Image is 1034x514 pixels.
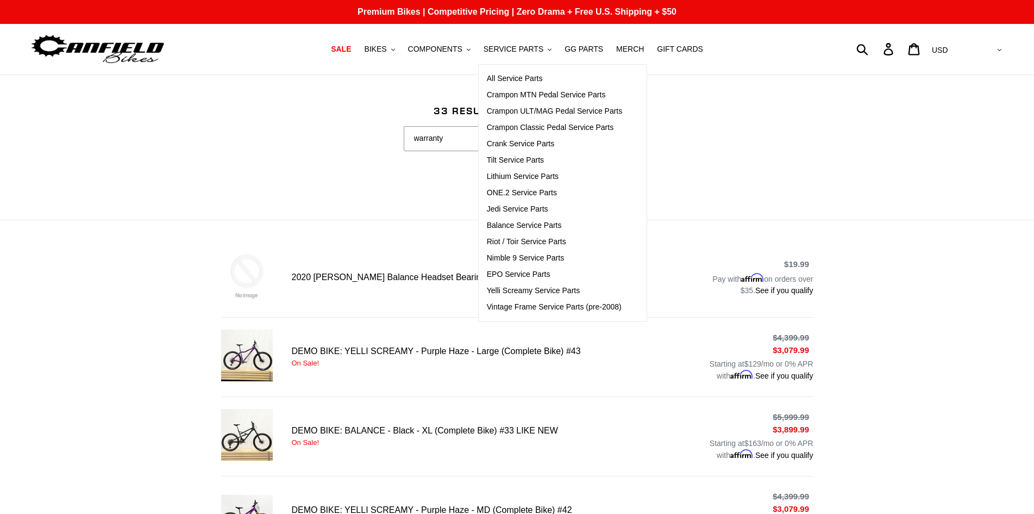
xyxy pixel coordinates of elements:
[862,37,890,61] input: Search
[325,42,356,57] a: SALE
[479,267,631,283] a: EPO Service Parts
[487,74,543,83] span: All Service Parts
[487,90,606,100] span: Crampon MTN Pedal Service Parts
[479,120,631,136] a: Crampon Classic Pedal Service Parts
[487,123,613,132] span: Crampon Classic Pedal Service Parts
[487,156,544,165] span: Tilt Service Parts
[487,302,622,312] span: Vintage Frame Service Parts (pre-2008)
[479,152,631,169] a: Tilt Service Parts
[487,237,566,246] span: Riot / Toir Service Parts
[479,169,631,185] a: Lithium Service Parts
[479,87,631,103] a: Crampon MTN Pedal Service Parts
[565,45,603,54] span: GG PARTS
[479,136,631,152] a: Crank Service Parts
[487,270,550,279] span: EPO Service Parts
[359,42,400,57] button: BIKES
[611,42,649,57] a: MERCH
[657,45,703,54] span: GIFT CARDS
[559,42,609,57] a: GG PARTS
[487,139,554,148] span: Crank Service Parts
[331,45,351,54] span: SALE
[487,172,559,181] span: Lithium Service Parts
[479,299,631,315] a: Vintage Frame Service Parts (pre-2008)
[479,103,631,120] a: Crampon ULT/MAG Pedal Service Parts
[487,107,623,116] span: Crampon ULT/MAG Pedal Service Parts
[484,45,543,54] span: SERVICE PARTS
[408,45,462,54] span: COMPONENTS
[616,45,644,54] span: MERCH
[651,42,709,57] a: GIFT CARDS
[487,286,580,295] span: Yelli Screamy Service Parts
[487,221,562,230] span: Balance Service Parts
[221,105,813,117] h1: 33 results for "warranty"
[478,42,557,57] button: SERVICE PARTS
[479,283,631,299] a: Yelli Screamy Service Parts
[403,42,476,57] button: COMPONENTS
[404,126,582,151] input: Search
[487,188,557,197] span: ONE.2 Service Parts
[479,201,631,218] a: Jedi Service Parts
[479,250,631,267] a: Nimble 9 Service Parts
[364,45,386,54] span: BIKES
[479,234,631,250] a: Riot / Toir Service Parts
[487,253,564,263] span: Nimble 9 Service Parts
[479,71,631,87] a: All Service Parts
[479,218,631,234] a: Balance Service Parts
[30,32,166,66] img: Canfield Bikes
[487,205,548,214] span: Jedi Service Parts
[479,185,631,201] a: ONE.2 Service Parts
